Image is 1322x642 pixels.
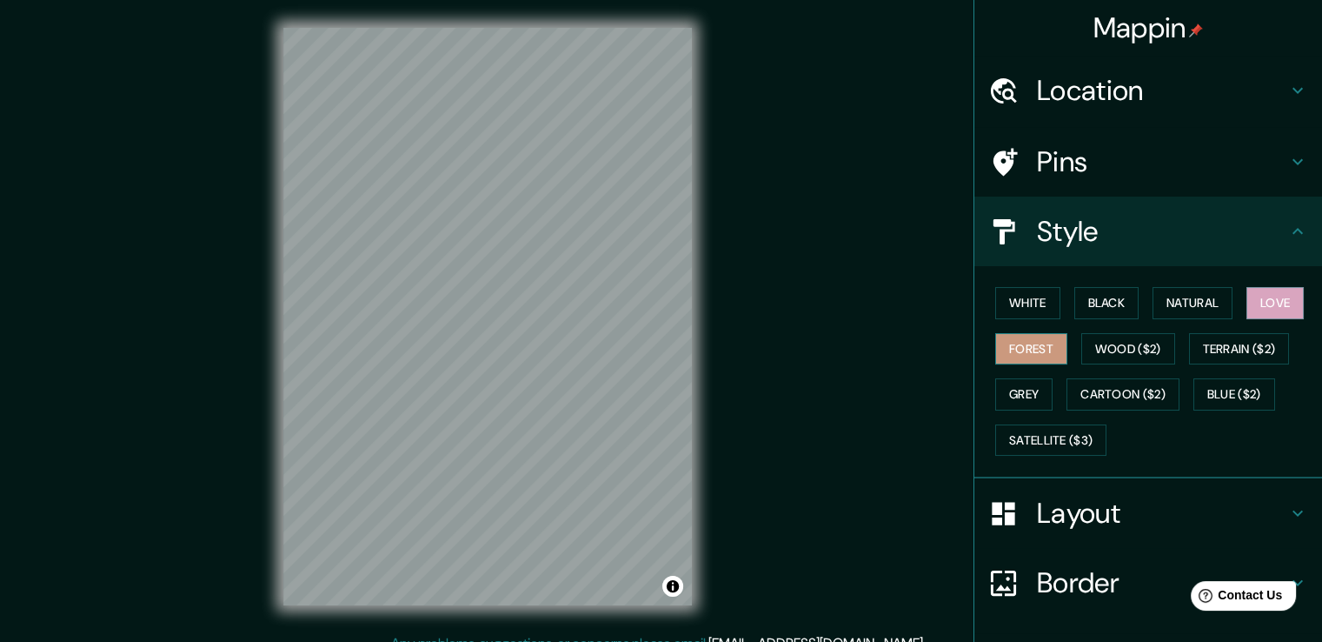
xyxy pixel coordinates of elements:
[1037,73,1287,108] h4: Location
[1037,214,1287,249] h4: Style
[974,197,1322,266] div: Style
[1153,287,1232,319] button: Natural
[974,548,1322,618] div: Border
[1074,287,1139,319] button: Black
[995,378,1053,411] button: Grey
[1093,10,1204,45] h4: Mappin
[1189,23,1203,37] img: pin-icon.png
[995,287,1060,319] button: White
[974,56,1322,125] div: Location
[1167,574,1303,623] iframe: Help widget launcher
[1189,333,1290,365] button: Terrain ($2)
[1037,496,1287,531] h4: Layout
[995,425,1106,457] button: Satellite ($3)
[1037,565,1287,600] h4: Border
[995,333,1067,365] button: Forest
[1037,144,1287,179] h4: Pins
[974,127,1322,197] div: Pins
[1081,333,1175,365] button: Wood ($2)
[1193,378,1275,411] button: Blue ($2)
[283,28,692,605] canvas: Map
[662,576,683,597] button: Toggle attribution
[1066,378,1179,411] button: Cartoon ($2)
[1246,287,1304,319] button: Love
[974,478,1322,548] div: Layout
